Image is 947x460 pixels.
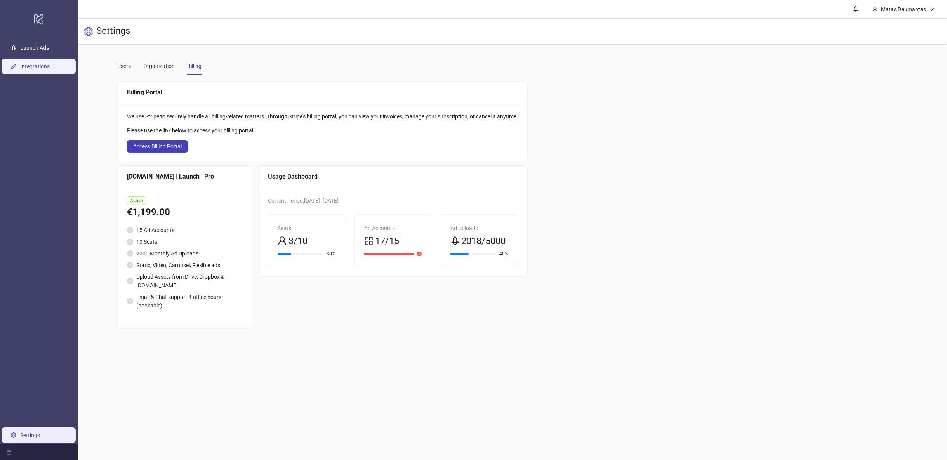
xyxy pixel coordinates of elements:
span: close-circle [417,252,422,256]
div: €1,199.00 [127,205,242,220]
span: check-circle [127,298,133,304]
span: 30% [327,252,335,256]
div: Ad Accounts [364,224,422,233]
span: check-circle [127,262,133,268]
span: check-circle [127,250,133,257]
div: Billing Portal [127,87,518,97]
span: bell [853,6,858,12]
span: check-circle [127,227,133,233]
div: Usage Dashboard [268,172,518,181]
div: Organization [143,62,175,70]
span: Current Period: [DATE] - [DATE] [268,198,339,204]
li: 2000 Monthly Ad Uploads [127,249,242,258]
span: appstore [364,236,374,245]
div: Billing [187,62,202,70]
span: menu-fold [6,450,12,455]
li: 10 Seats [127,238,242,246]
span: Access Billing Portal [133,143,182,149]
li: Email & Chat support & office hours (bookable) [127,293,242,310]
span: 3/10 [288,234,308,249]
div: Seats [278,224,335,233]
div: Ad Uploads [450,224,508,233]
a: Settings [20,432,40,438]
div: Please use the link below to access your billing portal: [127,126,518,135]
span: check-circle [127,278,133,284]
span: user [872,7,878,12]
li: 15 Ad Accounts [127,226,242,234]
div: [DOMAIN_NAME] | Launch | Pro [127,172,242,181]
div: Users [117,62,131,70]
h3: Settings [96,25,130,38]
a: Integrations [20,63,50,69]
li: Static, Video, Carousel, Flexible ads [127,261,242,269]
span: check-circle [127,239,133,245]
span: Active [127,196,146,205]
div: We use Stripe to securely handle all billing-related matters. Through Stripe's billing portal, yo... [127,112,518,121]
div: Matas Daumantas [878,5,929,14]
button: Access Billing Portal [127,140,188,153]
span: rocket [450,236,460,245]
span: down [929,7,935,12]
span: 17/15 [375,234,399,249]
span: user [278,236,287,245]
a: Launch Ads [20,45,49,51]
span: 2018/5000 [461,234,506,249]
span: setting [84,27,93,36]
li: Upload Assets from Drive, Dropbox & [DOMAIN_NAME] [127,273,242,290]
span: 40% [499,252,508,256]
